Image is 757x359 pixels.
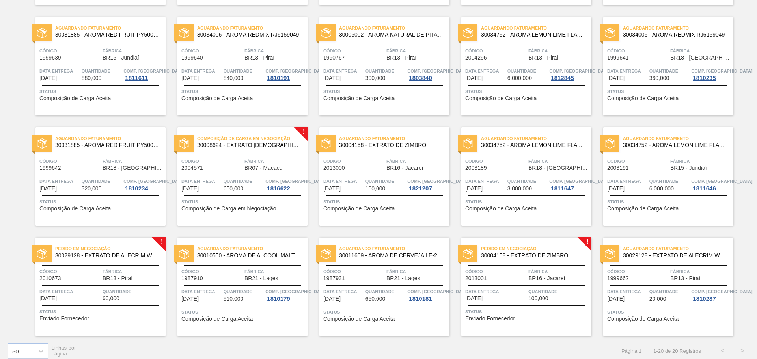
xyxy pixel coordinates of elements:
img: status [463,28,473,38]
span: 24/09/2025 [607,296,625,302]
span: 30/08/2025 [181,75,199,81]
div: 1810237 [691,296,717,302]
span: Página : 1 [621,348,641,354]
span: Pedido em Negociação [481,245,591,253]
span: Aguardando Faturamento [339,24,449,32]
span: Quantidade [649,288,690,296]
span: Código [465,157,526,165]
span: Data entrega [323,177,364,185]
a: !statusPedido em Negociação30004158 - EXTRATO DE ZIMBROCódigo2013001FábricaBR16 - JacareíData ent... [449,238,591,336]
a: statusAguardando Faturamento30031885 - AROMA RED FRUIT PY5008820Código1999639FábricaBR15 - Jundia... [24,17,166,115]
span: Enviado Fornecedor [465,316,515,322]
span: 2013001 [465,275,487,281]
span: BR13 - Piraí [244,55,274,61]
span: 840,000 [224,75,244,81]
a: Comp. [GEOGRAPHIC_DATA]1810181 [407,288,447,302]
span: Data entrega [465,67,505,75]
span: Quantidade [649,67,690,75]
img: status [321,249,331,259]
span: Comp. Carga [265,177,326,185]
span: 650,000 [365,296,386,302]
span: Composição de Carga Aceita [323,206,395,212]
img: status [463,249,473,259]
span: Status [465,87,589,95]
div: 1816622 [265,185,291,192]
a: statusAguardando Faturamento30034006 - AROMA REDMIX RJ6159049Código1999641FábricaBR18 - [GEOGRAPH... [591,17,733,115]
span: 1999640 [181,55,203,61]
a: statusAguardando Faturamento30034752 - AROMA LEMON LIME FLAVOURCódigo2004296FábricaBR13 - PiraíDa... [449,17,591,115]
a: statusAguardando Faturamento30004158 - EXTRATO DE ZIMBROCódigo2013000FábricaBR16 - JacareíData en... [308,127,449,226]
span: Código [181,157,242,165]
img: status [179,249,189,259]
span: Fábrica [386,47,447,55]
span: 1 - 20 de 20 Registros [653,348,701,354]
span: Aguardando Faturamento [55,24,166,32]
span: 360,000 [649,75,669,81]
span: Código [607,268,668,275]
a: Comp. [GEOGRAPHIC_DATA]1810191 [265,67,306,81]
span: Data entrega [607,177,647,185]
span: Status [323,198,447,206]
span: 05/09/2025 [39,186,57,192]
span: Código [465,268,526,275]
span: 880,000 [82,75,102,81]
span: 300,000 [365,75,386,81]
span: Código [323,268,384,275]
span: BR15 - Jundiaí [670,165,707,171]
span: Código [181,47,242,55]
span: Quantidade [224,67,264,75]
img: status [605,28,615,38]
img: status [179,138,189,149]
span: 18/09/2025 [181,296,199,302]
a: Comp. [GEOGRAPHIC_DATA]1810234 [123,177,164,192]
a: Comp. [GEOGRAPHIC_DATA]1812845 [549,67,589,81]
div: 1810235 [691,75,717,81]
span: Comp. Carga [549,177,610,185]
span: Pedido em Negociação [55,245,166,253]
span: Composição de Carga Aceita [39,95,111,101]
span: 2003189 [465,165,487,171]
span: 04/09/2025 [607,75,625,81]
span: Status [181,198,306,206]
span: Composição de Carga Aceita [181,95,253,101]
span: 1990767 [323,55,345,61]
span: Status [181,87,306,95]
a: statusAguardando Faturamento30006002 - AROMA NATURAL DE PITAIA MIKESCódigo1990767FábricaBR13 - Pi... [308,17,449,115]
span: Status [39,308,164,316]
span: Código [39,268,101,275]
span: Fábrica [528,47,589,55]
span: Comp. Carga [123,67,185,75]
span: 650,000 [224,186,244,192]
span: 100,000 [365,186,386,192]
span: 15/09/2025 [465,186,483,192]
span: 3.000,000 [507,186,532,192]
a: Comp. [GEOGRAPHIC_DATA]1810235 [691,67,731,81]
img: status [37,249,47,259]
span: 12/09/2025 [323,186,341,192]
a: statusAguardando Faturamento30011609 - AROMA DE CERVEJA LE-277-903-1Código1987931FábricaBR21 - La... [308,238,449,336]
span: 30004158 - EXTRATO DE ZIMBRO [481,253,585,259]
span: Quantidade [82,177,122,185]
span: Fábrica [670,268,731,275]
span: Fábrica [528,157,589,165]
a: statusAguardando Faturamento30034752 - AROMA LEMON LIME FLAVOURCódigo2003189FábricaBR18 - [GEOGRA... [449,127,591,226]
span: Aguardando Faturamento [339,245,449,253]
span: BR15 - Jundiaí [103,55,139,61]
span: Status [607,198,731,206]
span: Aguardando Faturamento [339,134,449,142]
span: Status [323,308,447,316]
span: Data entrega [465,288,526,296]
span: Composição de Carga Aceita [181,316,253,322]
div: 1811647 [549,185,575,192]
span: Enviado Fornecedor [39,316,89,322]
span: Composição de Carga Aceita [323,316,395,322]
span: BR07 - Macacu [244,165,282,171]
span: Data entrega [607,67,647,75]
span: Fábrica [528,268,589,275]
span: 30008624 - EXTRATO AROMATICO WBMIX [197,142,301,148]
img: status [605,249,615,259]
span: Fábrica [386,268,447,275]
span: 30010550 - AROMA DE ALCOOL MALTE LH-066-507-0 [197,253,301,259]
a: statusAguardando Faturamento30031885 - AROMA RED FRUIT PY5008820Código1999642FábricaBR18 - [GEOGR... [24,127,166,226]
span: Fábrica [244,268,306,275]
